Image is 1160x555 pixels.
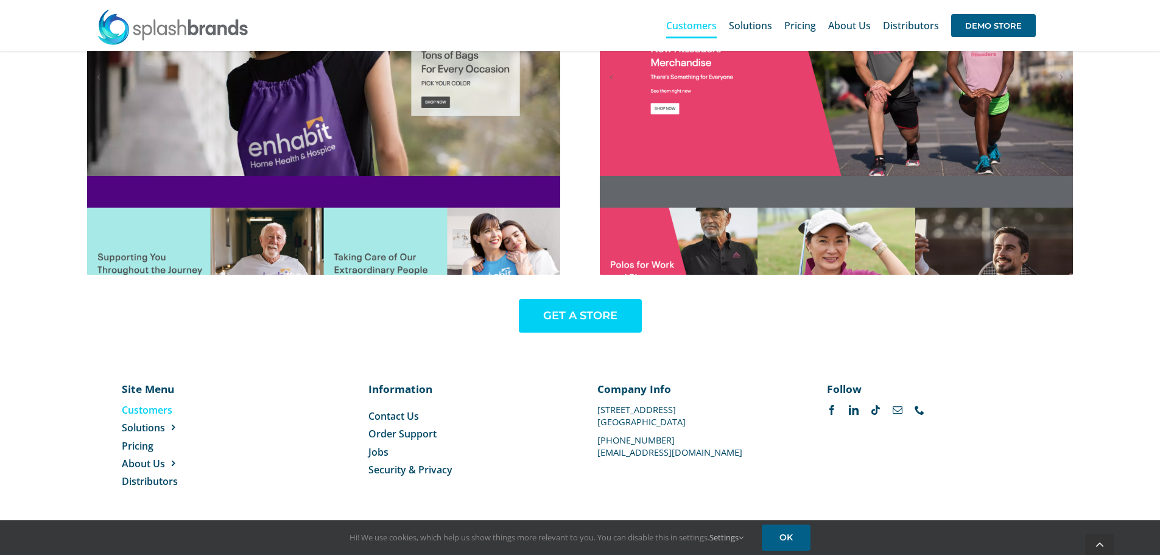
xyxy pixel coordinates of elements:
span: About Us [122,457,165,470]
span: DEMO STORE [951,14,1036,37]
a: phone [915,405,924,415]
a: Customers [122,403,245,417]
nav: Main Menu Sticky [666,6,1036,45]
nav: Menu [122,403,245,489]
span: Pricing [122,439,153,453]
span: Order Support [368,427,437,440]
a: GET A STORE [519,299,642,333]
a: Solutions [122,421,245,434]
p: Follow [827,381,1021,396]
span: GET A STORE [543,309,617,322]
a: Pricing [784,6,816,45]
a: Distributors [122,475,245,488]
a: DEMO STORE [951,6,1036,45]
a: Pricing [122,439,245,453]
a: Settings [709,532,743,543]
a: Distributors [883,6,939,45]
span: Contact Us [368,409,419,423]
a: tiktok [871,405,881,415]
span: Customers [666,21,717,30]
span: Customers [122,403,172,417]
a: Contact Us [368,409,563,423]
a: Order Support [368,427,563,440]
span: Solutions [729,21,772,30]
a: Customers [666,6,717,45]
span: Security & Privacy [368,463,452,476]
span: About Us [828,21,871,30]
p: Site Menu [122,381,245,396]
a: OK [762,525,810,551]
a: facebook [827,405,837,415]
p: Information [368,381,563,396]
a: linkedin [849,405,859,415]
p: Company Info [597,381,792,396]
span: Pricing [784,21,816,30]
span: Distributors [122,475,178,488]
nav: Menu [368,409,563,477]
img: SplashBrands.com Logo [97,9,249,45]
span: Hi! We use cookies, which help us show things more relevant to you. You can disable this in setti... [350,532,743,543]
a: Security & Privacy [368,463,563,476]
a: Jobs [368,445,563,459]
a: mail [893,405,902,415]
span: Distributors [883,21,939,30]
span: Solutions [122,421,165,434]
a: About Us [122,457,245,470]
span: Jobs [368,445,388,459]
